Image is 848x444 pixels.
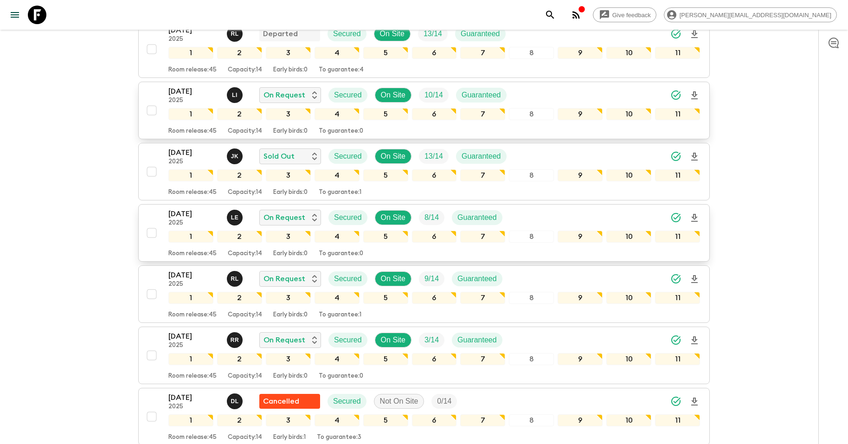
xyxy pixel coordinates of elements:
[168,25,219,36] p: [DATE]
[168,373,217,380] p: Room release: 45
[558,414,603,426] div: 9
[263,28,298,39] p: Departed
[419,333,444,347] div: Trip Fill
[655,169,700,181] div: 11
[558,231,603,243] div: 9
[168,169,213,181] div: 1
[375,333,411,347] div: On Site
[431,394,457,409] div: Trip Fill
[138,143,710,200] button: [DATE]2025Jamie KeenanSold OutSecuredOn SiteTrip FillGuaranteed1234567891011Room release:45Capaci...
[363,47,408,59] div: 5
[227,274,244,281] span: Rabata Legend Mpatamali
[334,90,362,101] p: Secured
[363,353,408,365] div: 5
[381,273,405,284] p: On Site
[168,403,219,411] p: 2025
[231,214,239,221] p: L E
[664,7,837,22] div: [PERSON_NAME][EMAIL_ADDRESS][DOMAIN_NAME]
[168,331,219,342] p: [DATE]
[168,66,217,74] p: Room release: 45
[419,88,449,103] div: Trip Fill
[462,90,501,101] p: Guaranteed
[273,66,308,74] p: Early birds: 0
[273,128,308,135] p: Early birds: 0
[227,332,244,348] button: RR
[375,271,411,286] div: On Site
[328,271,367,286] div: Secured
[328,88,367,103] div: Secured
[168,292,213,304] div: 1
[689,151,700,162] svg: Download Onboarding
[675,12,836,19] span: [PERSON_NAME][EMAIL_ADDRESS][DOMAIN_NAME]
[168,97,219,104] p: 2025
[334,212,362,223] p: Secured
[217,108,262,120] div: 2
[655,292,700,304] div: 11
[228,373,262,380] p: Capacity: 14
[509,47,554,59] div: 8
[317,434,361,441] p: To guarantee: 3
[374,26,411,41] div: On Site
[263,212,305,223] p: On Request
[328,210,367,225] div: Secured
[315,108,360,120] div: 4
[227,148,244,164] button: JK
[424,335,439,346] p: 3 / 14
[319,128,363,135] p: To guarantee: 0
[460,231,505,243] div: 7
[328,333,367,347] div: Secured
[461,28,500,39] p: Guaranteed
[558,292,603,304] div: 9
[315,231,360,243] div: 4
[381,212,405,223] p: On Site
[328,394,366,409] div: Secured
[217,47,262,59] div: 2
[334,151,362,162] p: Secured
[558,353,603,365] div: 9
[217,353,262,365] div: 2
[412,47,457,59] div: 6
[689,335,700,346] svg: Download Onboarding
[333,28,361,39] p: Secured
[460,353,505,365] div: 7
[363,108,408,120] div: 5
[655,47,700,59] div: 11
[266,169,311,181] div: 3
[419,271,444,286] div: Trip Fill
[266,47,311,59] div: 3
[375,149,411,164] div: On Site
[315,292,360,304] div: 4
[168,434,217,441] p: Room release: 45
[263,335,305,346] p: On Request
[228,66,262,74] p: Capacity: 14
[606,292,651,304] div: 10
[460,108,505,120] div: 7
[334,273,362,284] p: Secured
[228,311,262,319] p: Capacity: 14
[319,66,364,74] p: To guarantee: 4
[655,108,700,120] div: 11
[168,311,217,319] p: Room release: 45
[412,292,457,304] div: 6
[655,353,700,365] div: 11
[273,189,308,196] p: Early birds: 0
[374,394,424,409] div: Not On Site
[138,327,710,384] button: [DATE]2025Roland RauOn RequestSecuredOn SiteTrip FillGuaranteed1234567891011Room release:45Capaci...
[138,20,710,78] button: [DATE]2025Rabata Legend MpatamaliDepartedSecuredOn SiteTrip FillGuaranteed1234567891011Room relea...
[168,128,217,135] p: Room release: 45
[670,151,681,162] svg: Synced Successfully
[606,169,651,181] div: 10
[266,292,311,304] div: 3
[273,311,308,319] p: Early birds: 0
[273,250,308,257] p: Early birds: 0
[138,265,710,323] button: [DATE]2025Rabata Legend MpatamaliOn RequestSecuredOn SiteTrip FillGuaranteed1234567891011Room rel...
[168,270,219,281] p: [DATE]
[217,169,262,181] div: 2
[670,335,681,346] svg: Synced Successfully
[266,231,311,243] div: 3
[168,353,213,365] div: 1
[228,189,262,196] p: Capacity: 14
[424,151,443,162] p: 13 / 14
[670,212,681,223] svg: Synced Successfully
[509,353,554,365] div: 8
